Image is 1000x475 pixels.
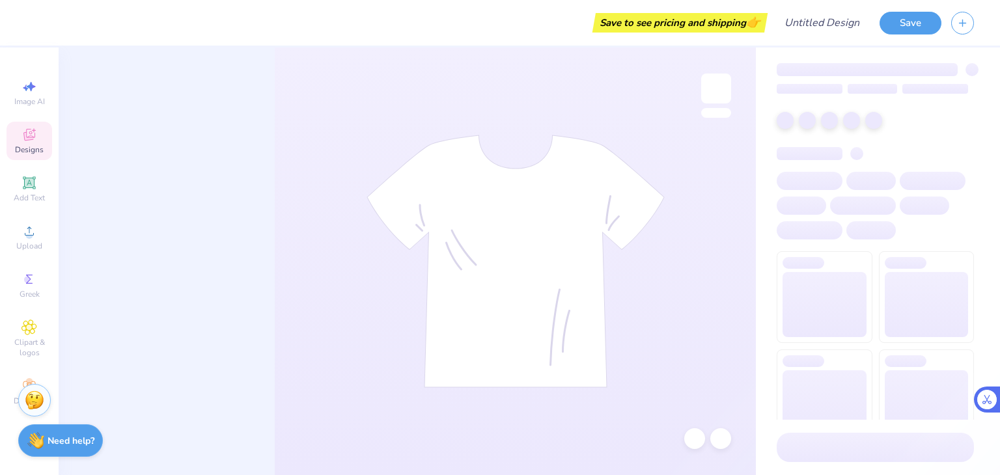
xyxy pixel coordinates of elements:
[15,144,44,155] span: Designs
[14,193,45,203] span: Add Text
[7,337,52,358] span: Clipart & logos
[14,396,45,406] span: Decorate
[20,289,40,299] span: Greek
[774,10,870,36] input: Untitled Design
[48,435,94,447] strong: Need help?
[16,241,42,251] span: Upload
[596,13,764,33] div: Save to see pricing and shipping
[367,135,665,388] img: tee-skeleton.svg
[746,14,760,30] span: 👉
[880,12,941,34] button: Save
[14,96,45,107] span: Image AI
